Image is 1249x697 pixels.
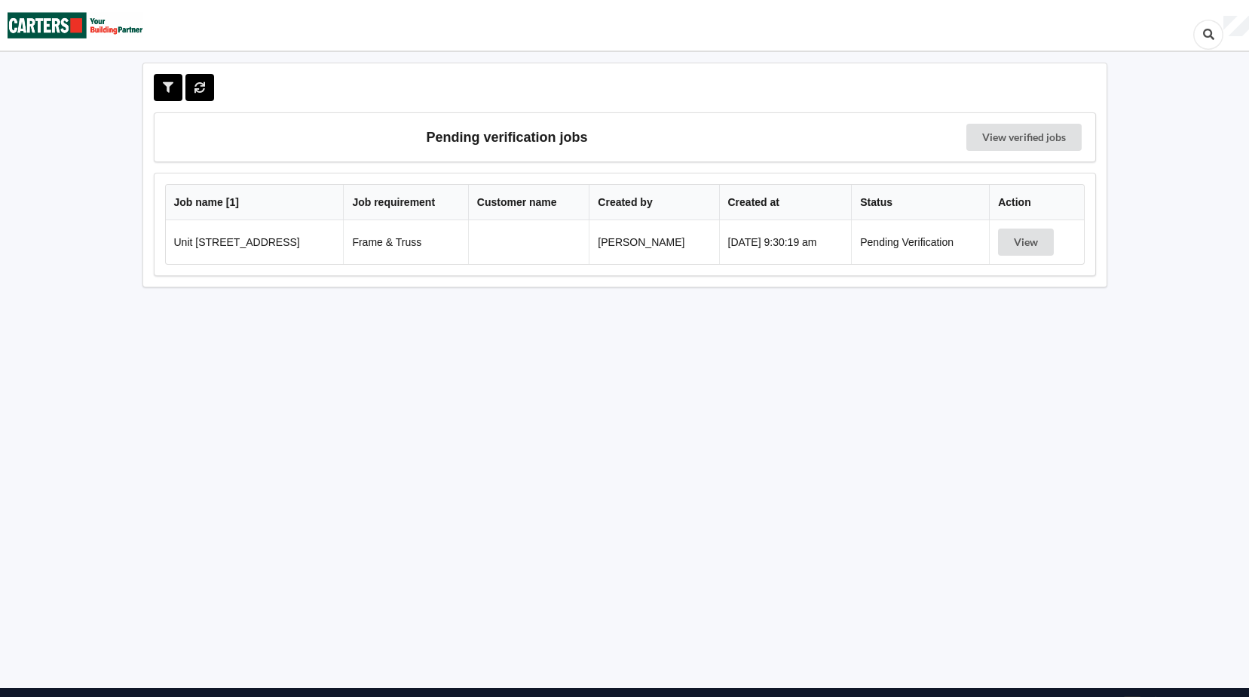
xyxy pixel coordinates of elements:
a: View [998,236,1057,248]
td: Pending Verification [851,220,989,264]
h3: Pending verification jobs [165,124,850,151]
th: Status [851,185,989,220]
a: View verified jobs [966,124,1082,151]
th: Customer name [468,185,589,220]
th: Job name [ 1 ] [166,185,344,220]
td: Frame & Truss [343,220,467,264]
th: Action [989,185,1083,220]
th: Created by [589,185,718,220]
th: Created at [719,185,852,220]
td: [PERSON_NAME] [589,220,718,264]
button: View [998,229,1054,256]
td: [DATE] 9:30:19 am [719,220,852,264]
td: Unit [STREET_ADDRESS] [166,220,344,264]
div: User Profile [1223,16,1249,37]
th: Job requirement [343,185,467,220]
img: Carters [8,1,143,50]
